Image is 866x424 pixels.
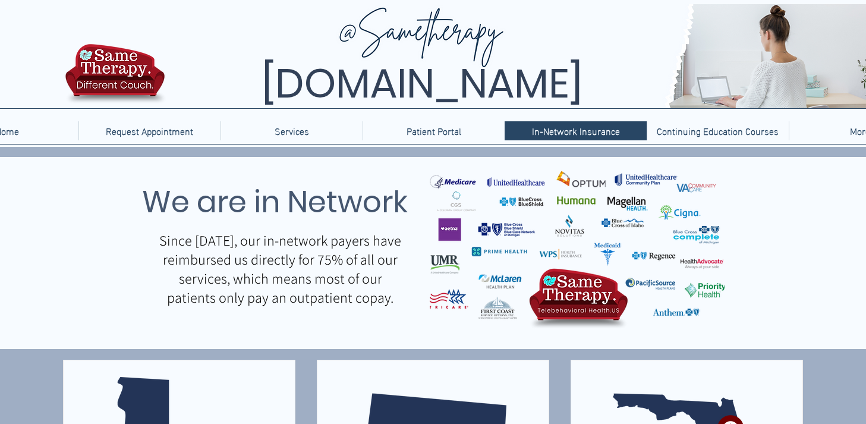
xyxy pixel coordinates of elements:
[100,121,199,140] p: Request Appointment
[363,121,505,140] a: Patient Portal
[262,55,582,112] span: [DOMAIN_NAME]
[430,161,725,334] img: TelebehavioralHealth.US In-Network Insurances
[158,231,404,307] p: Since [DATE], our in-network payers have reimbursed us directly for 75% of all our services, whic...
[505,121,647,140] a: In-Network Insurance
[78,121,221,140] a: Request Appointment
[269,121,315,140] p: Services
[62,42,168,112] img: TBH.US
[221,121,363,140] div: Services
[651,121,785,140] p: Continuing Education Courses
[526,121,626,140] p: In-Network Insurance
[401,121,467,140] p: Patient Portal
[647,121,789,140] a: Continuing Education Courses
[142,181,408,223] span: We are in Network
